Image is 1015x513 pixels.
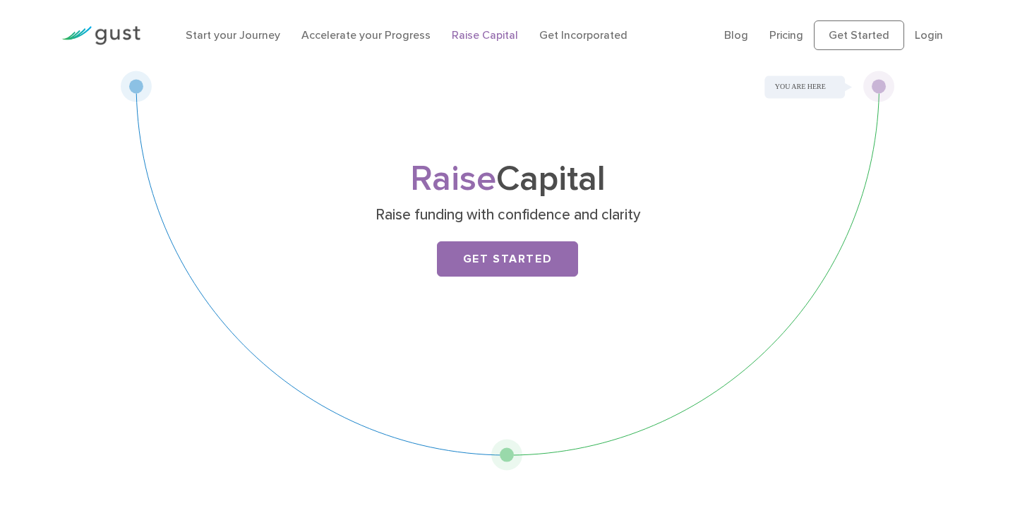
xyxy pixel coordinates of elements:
img: Gust Logo [61,26,140,45]
a: Start your Journey [186,28,280,42]
a: Login [915,28,943,42]
a: Raise Capital [452,28,518,42]
a: Get Started [814,20,904,50]
a: Get Incorporated [539,28,627,42]
p: Raise funding with confidence and clarity [234,205,781,225]
a: Pricing [769,28,803,42]
a: Get Started [437,241,578,277]
span: Raise [410,158,496,200]
a: Blog [724,28,748,42]
a: Accelerate your Progress [301,28,431,42]
h1: Capital [229,163,786,195]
